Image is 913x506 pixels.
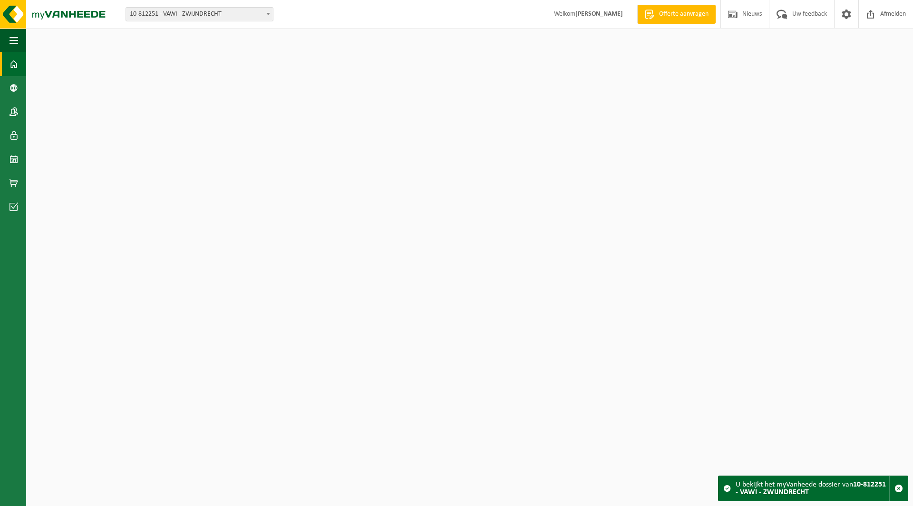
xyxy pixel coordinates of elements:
span: 10-812251 - VAWI - ZWIJNDRECHT [126,7,273,21]
a: Offerte aanvragen [637,5,716,24]
span: 10-812251 - VAWI - ZWIJNDRECHT [126,8,273,21]
strong: 10-812251 - VAWI - ZWIJNDRECHT [736,481,886,496]
strong: [PERSON_NAME] [575,10,623,18]
div: U bekijkt het myVanheede dossier van [736,476,889,501]
span: Offerte aanvragen [657,10,711,19]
